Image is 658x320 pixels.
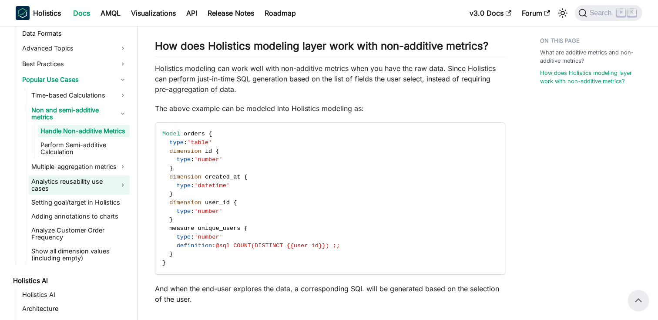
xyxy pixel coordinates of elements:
[169,225,194,232] span: measure
[194,234,222,240] span: 'number'
[191,156,194,163] span: :
[194,156,222,163] span: 'number'
[517,6,555,20] a: Forum
[16,6,61,20] a: HolisticsHolistics
[198,225,241,232] span: unique_users
[169,191,173,197] span: }
[617,9,625,17] kbd: ⌘
[68,6,95,20] a: Docs
[20,289,130,301] a: Holistics AI
[184,131,205,137] span: orders
[205,199,230,206] span: user_id
[20,27,130,40] a: Data Formats
[29,210,130,222] a: Adding annotations to charts
[464,6,517,20] a: v3.0 Docs
[29,175,130,195] a: Analytics reusability use cases
[259,6,301,20] a: Roadmap
[29,196,130,209] a: Setting goal/target in Holistics
[215,148,219,155] span: {
[162,131,180,137] span: Model
[169,139,184,146] span: type
[7,26,138,320] nav: Docs sidebar
[169,148,201,155] span: dimension
[29,160,130,174] a: Multiple-aggregation metrics
[29,88,130,102] a: Time-based Calculations
[29,224,130,243] a: Analyze Customer Order Frequency
[540,69,637,85] a: How does Holistics modeling layer work with non-additive metrics?
[177,156,191,163] span: type
[155,40,505,56] h2: How does Holistics modeling layer work with non-additive metrics?
[233,199,237,206] span: {
[575,5,642,21] button: Search (Command+K)
[155,283,505,304] p: And when the end-user explores the data, a corresponding SQL will be generated based on the selec...
[212,243,215,249] span: :
[33,8,61,18] b: Holistics
[20,73,130,87] a: Popular Use Cases
[126,6,181,20] a: Visualizations
[177,182,191,189] span: type
[202,6,259,20] a: Release Notes
[20,41,130,55] a: Advanced Topics
[20,57,130,71] a: Best Practices
[29,245,130,264] a: Show all dimension values (including empty)
[187,139,212,146] span: 'table'
[184,139,187,146] span: :
[628,9,636,17] kbd: K
[169,174,201,180] span: dimension
[191,208,194,215] span: :
[244,174,248,180] span: {
[628,290,649,311] button: Scroll back to top
[155,103,505,114] p: The above example can be modeled into Holistics modeling as:
[169,165,173,172] span: }
[205,148,212,155] span: id
[208,131,212,137] span: {
[38,139,130,158] a: Perform Semi-additive Calculation
[177,234,191,240] span: type
[29,104,130,123] a: Non and semi-additive metrics
[244,225,248,232] span: {
[194,182,230,189] span: 'datetime'
[177,208,191,215] span: type
[191,234,194,240] span: :
[169,251,173,257] span: }
[540,48,637,65] a: What are additive metrics and non-additive metrics?
[10,275,130,287] a: Holistics AI
[205,174,241,180] span: created_at
[155,63,505,94] p: Holistics modeling can work well with non-additive metrics when you have the raw data. Since Holi...
[177,243,212,249] span: definition
[215,243,340,249] span: @sql COUNT(DISTINCT {{user_id}}) ;;
[162,259,166,266] span: }
[194,208,222,215] span: 'number'
[38,125,130,137] a: Handle Non-additive Metrics
[181,6,202,20] a: API
[20,303,130,315] a: Architecture
[95,6,126,20] a: AMQL
[16,6,30,20] img: Holistics
[556,6,570,20] button: Switch between dark and light mode (currently light mode)
[587,9,617,17] span: Search
[169,199,201,206] span: dimension
[169,216,173,223] span: }
[191,182,194,189] span: :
